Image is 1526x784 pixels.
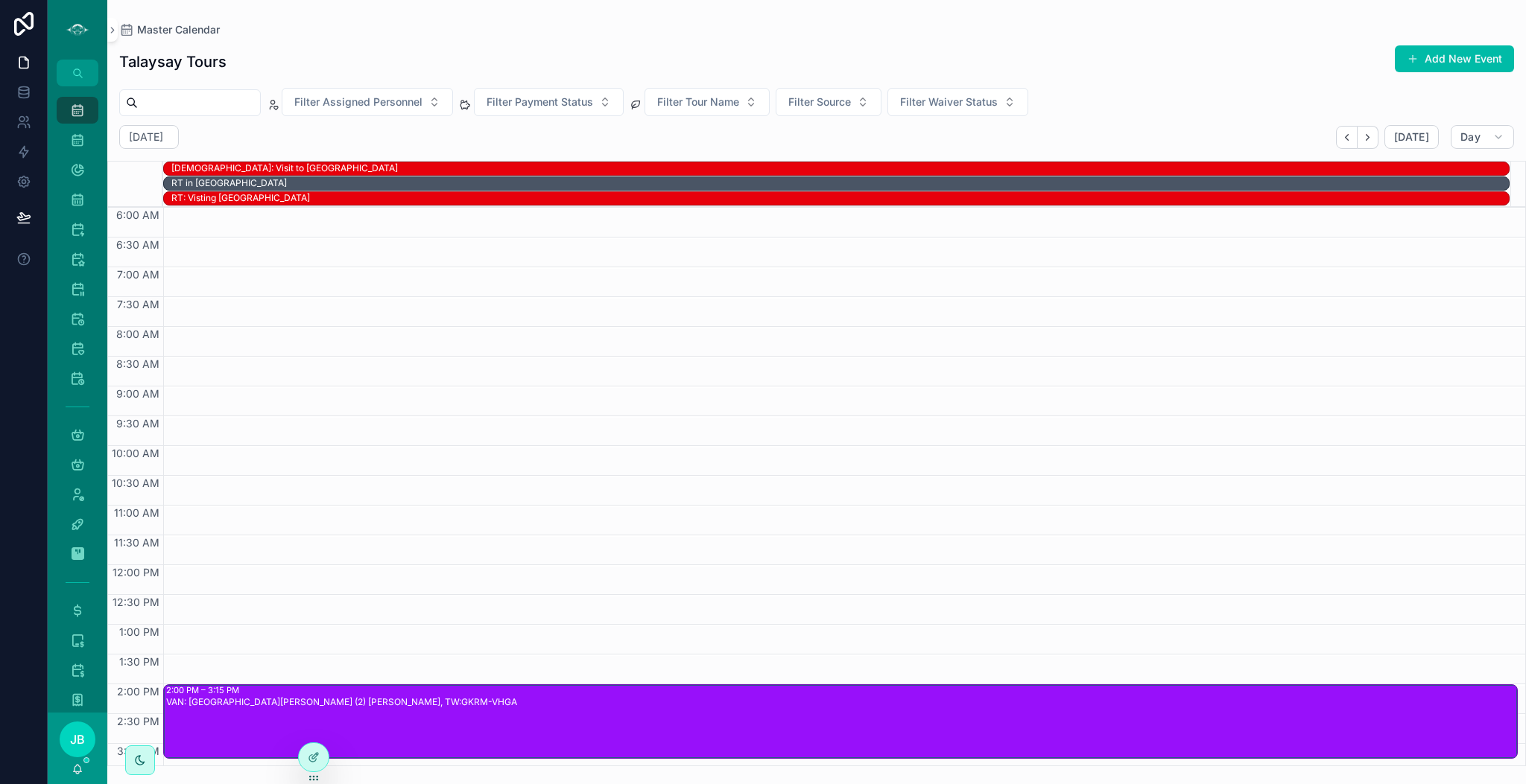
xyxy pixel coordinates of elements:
span: 12:00 PM [109,566,163,579]
span: Day [1460,130,1481,144]
div: RT in [GEOGRAPHIC_DATA] [171,177,1509,189]
span: 7:30 AM [113,298,163,310]
span: 11:00 AM [110,506,163,519]
span: Master Calendar [137,22,220,37]
button: Select Button [282,88,453,116]
button: Select Button [887,88,1028,116]
span: Filter Tour Name [657,95,739,109]
span: 8:00 AM [113,328,163,340]
div: 2:00 PM – 3:15 PMVAN: [GEOGRAPHIC_DATA][PERSON_NAME] (2) [PERSON_NAME], TW:GKRM-VHGA [164,685,1517,758]
span: 1:00 PM [115,625,163,638]
span: 2:30 PM [113,715,163,727]
button: Select Button [645,88,770,116]
span: Filter Payment Status [487,95,593,109]
span: 9:00 AM [113,387,163,400]
span: 8:30 AM [113,357,163,370]
h1: Talaysay Tours [119,51,227,72]
div: SHAE: Visit to Japan [171,162,1509,175]
span: [DATE] [1394,130,1429,144]
div: RT: Visting England [171,191,1509,205]
div: scrollable content [48,86,107,713]
img: App logo [66,18,89,42]
span: 6:30 AM [113,238,163,251]
div: 2:00 PM – 3:15 PM [166,684,1516,696]
span: Filter Waiver Status [900,95,998,109]
div: RT: Visting [GEOGRAPHIC_DATA] [171,192,1509,204]
span: 2:00 PM [113,685,163,698]
span: Filter Source [788,95,851,109]
span: 10:30 AM [108,477,163,489]
span: 10:00 AM [108,447,163,459]
a: Master Calendar [119,22,220,37]
span: JB [70,730,85,748]
button: Next [1358,126,1378,149]
span: Filter Assigned Personnel [294,95,422,109]
span: 3:00 PM [113,745,163,757]
span: 11:30 AM [110,536,163,549]
button: Select Button [776,88,881,116]
button: Select Button [474,88,624,116]
div: [DEMOGRAPHIC_DATA]: Visit to [GEOGRAPHIC_DATA] [171,162,1509,174]
button: Add New Event [1395,45,1514,72]
span: 9:30 AM [113,417,163,430]
div: VAN: [GEOGRAPHIC_DATA][PERSON_NAME] (2) [PERSON_NAME], TW:GKRM-VHGA [166,696,1516,708]
div: RT in UK [171,176,1509,190]
button: Day [1451,125,1514,149]
span: 6:00 AM [113,208,163,221]
button: [DATE] [1384,125,1439,149]
span: 7:00 AM [113,268,163,281]
span: 1:30 PM [115,655,163,668]
h2: [DATE] [129,130,163,144]
button: Back [1336,126,1358,149]
span: 12:30 PM [109,596,163,608]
